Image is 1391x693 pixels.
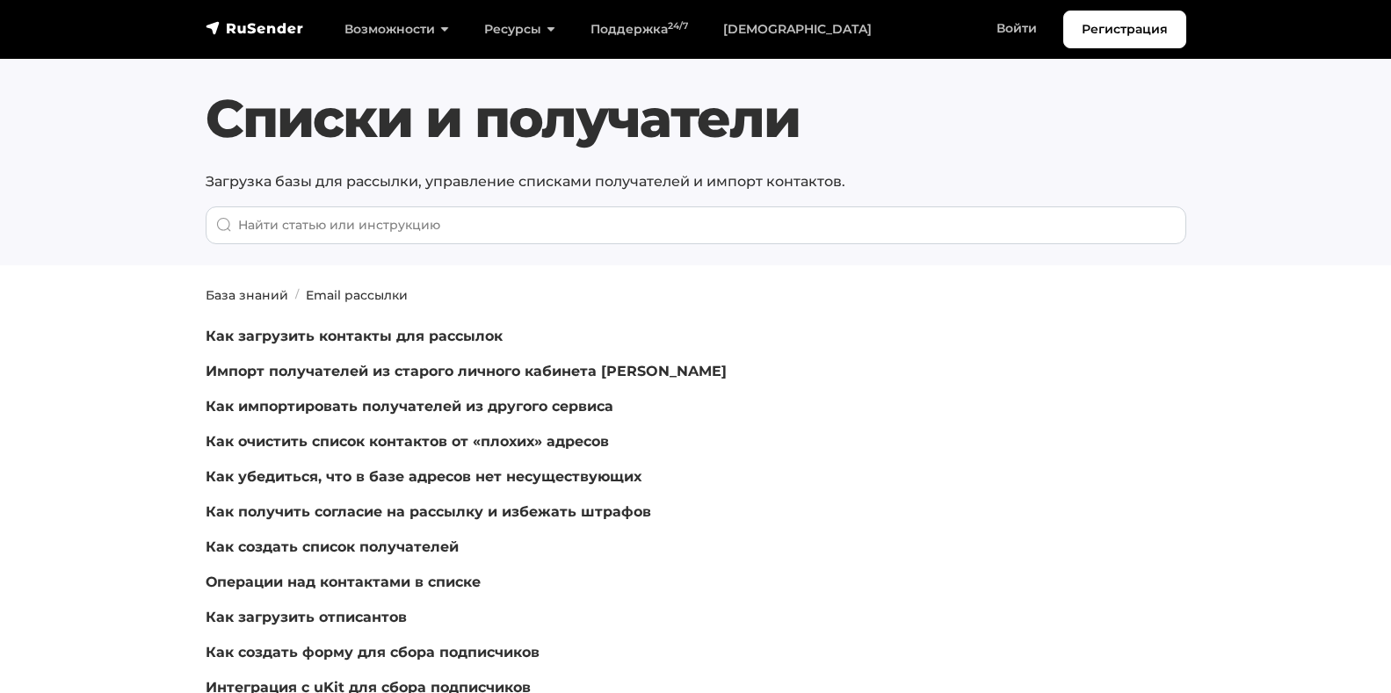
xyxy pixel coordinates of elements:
[1063,11,1186,48] a: Регистрация
[206,644,540,661] a: Как создать форму для сбора подписчиков
[206,87,1186,150] h1: Списки и получатели
[206,19,304,37] img: RuSender
[706,11,889,47] a: [DEMOGRAPHIC_DATA]
[206,433,609,450] a: Как очистить список контактов от «плохих» адресов
[327,11,467,47] a: Возможности
[206,574,481,590] a: Операции над контактами в списке
[206,609,407,625] a: Как загрузить отписантов
[979,11,1054,47] a: Войти
[206,538,459,555] a: Как создать список получателей
[206,363,727,379] a: Импорт получателей из старого личного кабинета [PERSON_NAME]
[206,171,1186,192] p: Загрузка базы для рассылки, управление списками получателей и импорт контактов.
[573,11,706,47] a: Поддержка24/7
[206,328,503,344] a: Как загрузить контакты для рассылок
[206,398,613,415] a: Как импортировать получателей из другого сервиса
[206,503,651,520] a: Как получить согласие на рассылку и избежать штрафов
[467,11,573,47] a: Ресурсы
[306,287,408,303] a: Email рассылки
[668,20,688,32] sup: 24/7
[216,217,232,233] img: Поиск
[206,206,1186,244] input: When autocomplete results are available use up and down arrows to review and enter to go to the d...
[206,287,288,303] a: База знаний
[206,468,641,485] a: Как убедиться, что в базе адресов нет несуществующих
[195,286,1197,305] nav: breadcrumb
